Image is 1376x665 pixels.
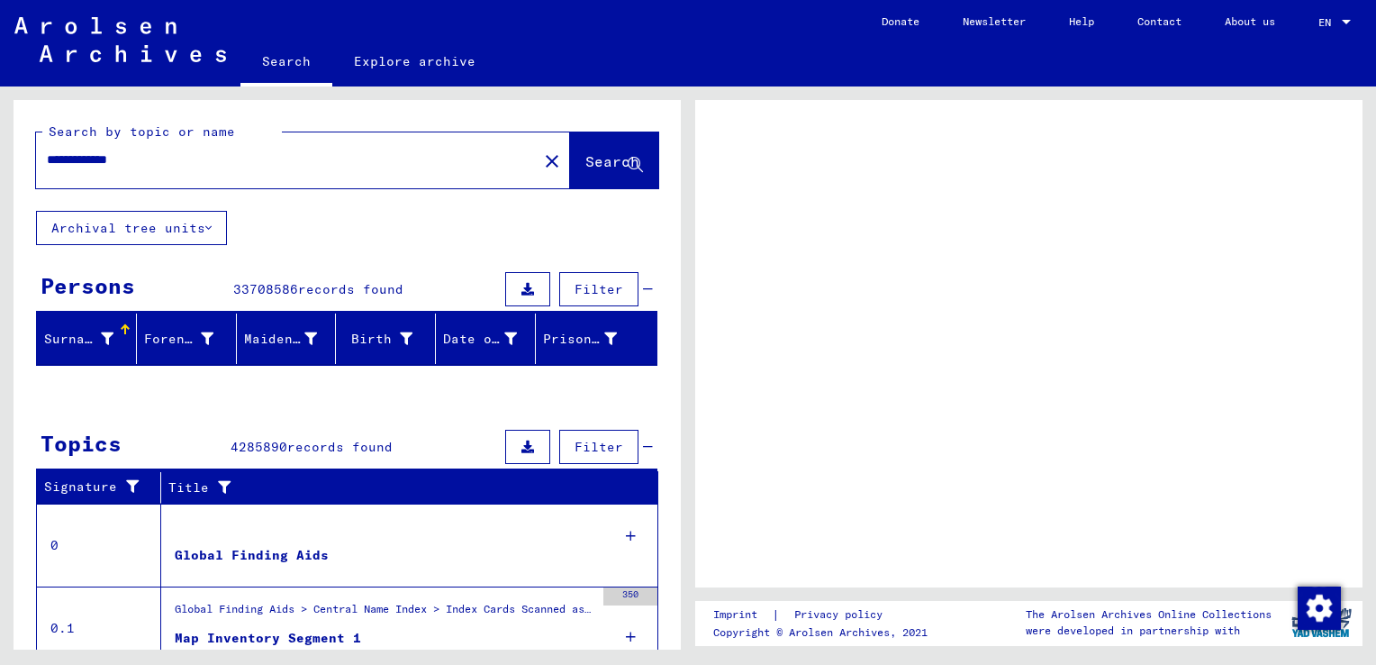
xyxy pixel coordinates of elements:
span: 33708586 [233,281,298,297]
button: Clear [534,142,570,178]
span: Search [585,152,639,170]
td: 0 [37,504,161,587]
font: Archival tree units [51,220,205,236]
div: Global Finding Aids [175,546,329,565]
a: Imprint [713,606,772,624]
div: Map Inventory Segment 1 [175,629,361,648]
button: Filter [559,430,638,464]
font: Forename [144,331,209,347]
div: Title [168,473,640,502]
p: Copyright © Arolsen Archives, 2021 [713,624,928,641]
button: Filter [559,272,638,306]
mat-header-cell: Prisoner # [536,314,656,364]
font: Surname [44,331,101,347]
font: Signature [44,478,117,496]
mat-header-cell: Geburtsname [237,314,337,364]
font: Title [168,478,209,497]
mat-header-cell: Vorname [137,314,237,364]
div: Maiden name [244,324,340,353]
font: Date of birth [443,331,548,347]
button: Search [570,132,658,188]
img: yv_logo.png [1288,600,1355,645]
img: Change consent [1298,587,1341,630]
mat-label: Search by topic or name [49,123,235,140]
div: Signature [44,473,165,502]
font: | [772,606,780,624]
font: Maiden name [244,331,333,347]
span: 4285890 [231,439,287,455]
a: Privacy policy [780,606,904,624]
button: Archival tree units [36,211,227,245]
a: Explore archive [332,40,497,83]
div: Birth [343,324,435,353]
a: Search [240,40,332,87]
span: records found [287,439,393,455]
mat-icon: close [541,150,563,172]
div: Date of birth [443,324,539,353]
div: Persons [41,269,135,302]
div: Change consent [1297,586,1340,629]
div: Forename [144,324,236,353]
div: 350 [603,588,657,606]
mat-header-cell: Geburtsdatum [436,314,536,364]
div: Topics [41,427,122,460]
div: Prisoner # [543,324,639,353]
mat-header-cell: Geburt‏ [336,314,436,364]
p: The Arolsen Archives Online Collections [1026,606,1272,623]
div: Global Finding Aids > Central Name Index > Index Cards Scanned as Part of Sequential Mass Digitiz... [175,601,594,626]
span: Filter [575,439,623,455]
font: Birth [351,331,392,347]
p: were developed in partnership with [1026,623,1272,639]
img: Arolsen_neg.svg [14,17,226,62]
mat-header-cell: Nachname [37,314,137,364]
span: Filter [575,281,623,297]
font: Prisoner # [543,331,624,347]
span: EN [1318,16,1338,29]
div: Surname [44,324,136,353]
span: records found [298,281,403,297]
